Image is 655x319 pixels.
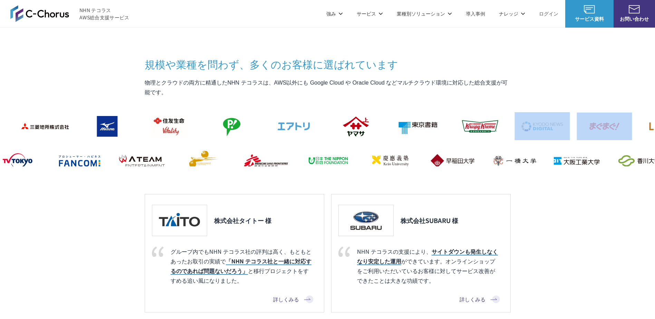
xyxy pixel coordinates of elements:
[338,246,500,285] p: NHN テコラスの支援により、 ができています。オンラインショップをご利用いただいているお客様に対してサービス改善ができたことは大きな功績です。
[110,147,165,175] img: エイチーム
[342,209,390,232] img: 株式会社SUBARU
[152,246,314,285] p: グループ内でもNHN テコラス社の評判は高く、もともとあったお取引の実績で と移行プロジェクトをすすめる追い風になりました。
[273,296,314,304] a: 詳しくみる
[449,113,504,140] img: クリスピー・クリーム・ドーナツ
[460,296,500,304] a: 詳しくみる
[214,216,271,224] h3: 株式会社タイトー 様
[397,10,452,17] p: 業種別ソリューション
[359,147,414,174] img: 慶應義塾
[172,147,228,175] img: クリーク・アンド・リバー
[48,147,103,175] img: ファンコミュニケーションズ
[511,112,566,140] img: 共同通信デジタル
[145,78,511,97] p: 物理とクラウドの両方に精通したNHN テコラスは、AWS以外にも Google Cloud や Oracle Cloud などマルチクラウド環境に対応した総合支援が可能です。
[357,247,498,265] em: サイトダウンも発生しなくなり安定した運用
[573,113,628,140] img: まぐまぐ
[584,5,595,13] img: AWS総合支援サービス C-Chorus サービス資料
[200,113,255,140] img: フジモトHD
[386,113,442,140] img: 東京書籍
[297,147,352,174] img: 日本財団
[79,7,129,21] span: NHN テコラス AWS総合支援サービス
[234,147,290,175] img: 国境なき医師団
[262,113,317,140] img: エアトリ
[483,147,538,175] img: 一橋大学
[13,113,69,140] img: 三菱地所
[10,5,129,22] a: AWS総合支援サービス C-Chorus NHN テコラスAWS総合支援サービス
[421,147,476,174] img: 早稲田大学
[614,15,655,22] span: お問い合わせ
[138,113,193,140] img: 住友生命保険相互
[76,113,131,140] img: ミズノ
[466,10,485,17] a: 導入事例
[499,10,525,17] p: ナレッジ
[10,5,69,22] img: AWS総合支援サービス C-Chorus
[324,113,379,140] img: ヤマサ醤油
[145,57,511,71] h3: 規模や業種を問わず、 多くのお客様に選ばれています
[401,216,458,224] h3: 株式会社SUBARU 様
[326,10,343,17] p: 強み
[539,10,558,17] a: ログイン
[545,147,600,175] img: 大阪工業大学
[156,209,203,232] img: 株式会社タイトー
[565,15,614,22] span: サービス資料
[629,5,640,13] img: お問い合わせ
[171,257,311,275] em: 「NHN テコラス社と一緒に対応するのであれば問題ないだろう」
[357,10,383,17] p: サービス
